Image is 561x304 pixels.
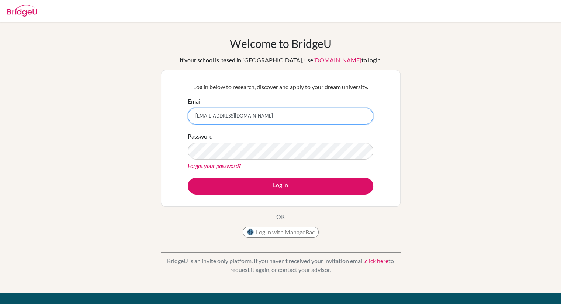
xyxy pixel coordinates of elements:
[7,5,37,17] img: Bridge-U
[180,56,382,64] div: If your school is based in [GEOGRAPHIC_DATA], use to login.
[188,83,373,91] p: Log in below to research, discover and apply to your dream university.
[230,37,332,50] h1: Welcome to BridgeU
[243,227,319,238] button: Log in with ManageBac
[161,256,401,274] p: BridgeU is an invite only platform. If you haven’t received your invitation email, to request it ...
[188,132,213,141] label: Password
[188,162,241,169] a: Forgot your password?
[188,97,202,106] label: Email
[276,212,285,221] p: OR
[188,178,373,195] button: Log in
[313,56,361,63] a: [DOMAIN_NAME]
[365,257,388,264] a: click here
